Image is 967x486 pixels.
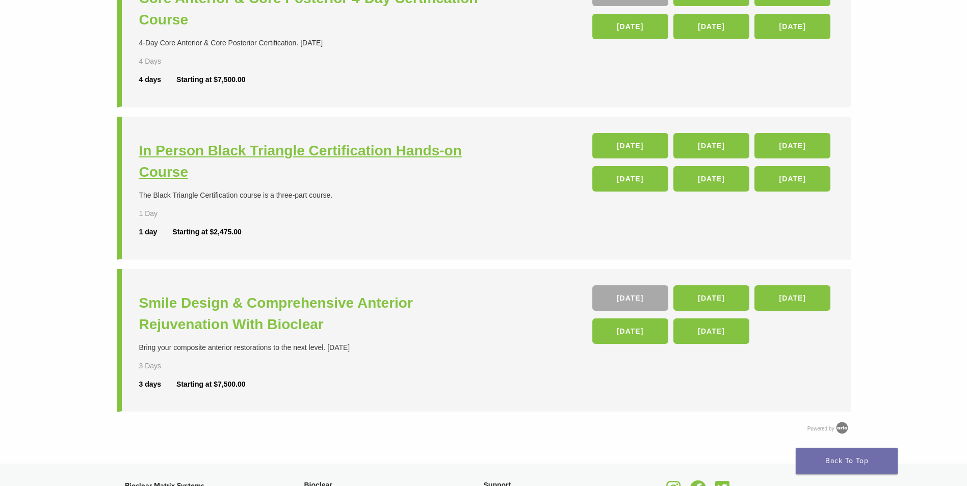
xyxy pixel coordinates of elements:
[139,38,486,48] div: 4-Day Core Anterior & Core Posterior Certification. [DATE]
[172,227,241,237] div: Starting at $2,475.00
[673,285,749,311] a: [DATE]
[673,14,749,39] a: [DATE]
[139,227,173,237] div: 1 day
[807,426,851,431] a: Powered by
[754,285,830,311] a: [DATE]
[592,166,668,192] a: [DATE]
[592,285,833,349] div: , , , ,
[834,420,850,436] img: Arlo training & Event Software
[673,318,749,344] a: [DATE]
[673,133,749,158] a: [DATE]
[673,166,749,192] a: [DATE]
[592,133,668,158] a: [DATE]
[139,361,191,371] div: 3 Days
[176,379,245,390] div: Starting at $7,500.00
[176,74,245,85] div: Starting at $7,500.00
[139,292,486,335] a: Smile Design & Comprehensive Anterior Rejuvenation With Bioclear
[754,14,830,39] a: [DATE]
[592,133,833,197] div: , , , , ,
[139,190,486,201] div: The Black Triangle Certification course is a three-part course.
[139,379,177,390] div: 3 days
[139,56,191,67] div: 4 Days
[139,208,191,219] div: 1 Day
[592,285,668,311] a: [DATE]
[796,448,898,474] a: Back To Top
[754,166,830,192] a: [DATE]
[592,14,668,39] a: [DATE]
[592,318,668,344] a: [DATE]
[139,140,486,183] a: In Person Black Triangle Certification Hands-on Course
[139,74,177,85] div: 4 days
[754,133,830,158] a: [DATE]
[139,342,486,353] div: Bring your composite anterior restorations to the next level. [DATE]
